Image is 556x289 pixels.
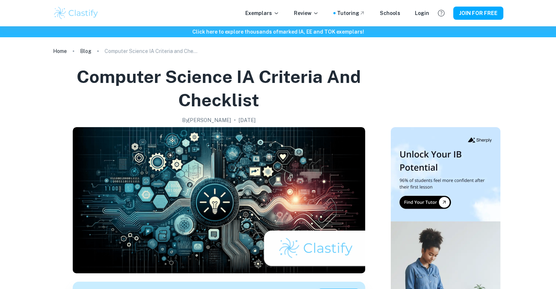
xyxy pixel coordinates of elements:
[105,47,200,55] p: Computer Science IA Criteria and Checklist
[380,9,400,17] a: Schools
[53,6,99,20] img: Clastify logo
[182,116,231,124] h2: By [PERSON_NAME]
[453,7,503,20] button: JOIN FOR FREE
[294,9,319,17] p: Review
[239,116,256,124] h2: [DATE]
[415,9,429,17] a: Login
[435,7,447,19] button: Help and Feedback
[56,65,382,112] h1: Computer Science IA Criteria and Checklist
[73,127,365,273] img: Computer Science IA Criteria and Checklist cover image
[337,9,365,17] a: Tutoring
[245,9,279,17] p: Exemplars
[80,46,91,56] a: Blog
[1,28,555,36] h6: Click here to explore thousands of marked IA, EE and TOK exemplars !
[234,116,236,124] p: •
[53,46,67,56] a: Home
